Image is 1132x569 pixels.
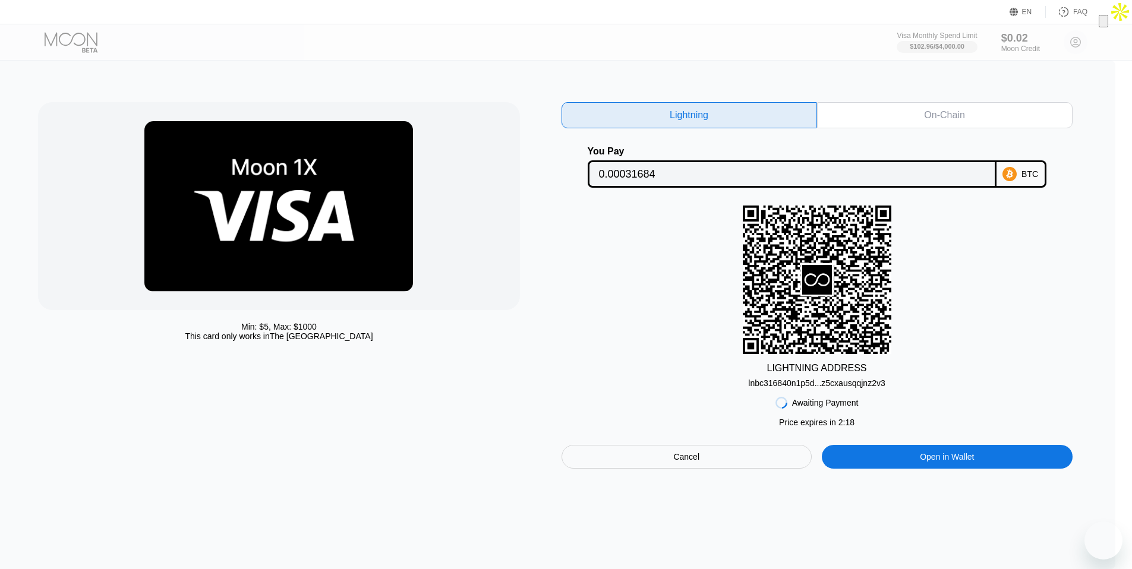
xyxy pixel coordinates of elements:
[924,109,964,121] div: On-Chain
[1046,6,1087,18] div: FAQ
[920,451,974,462] div: Open in Wallet
[817,102,1073,128] div: On-Chain
[562,445,812,469] div: Cancel
[588,146,997,157] div: You Pay
[822,445,1072,469] div: Open in Wallet
[185,331,373,341] div: This card only works in The [GEOGRAPHIC_DATA]
[792,398,859,407] div: Awaiting Payment
[897,31,977,53] div: Visa Monthly Spend Limit$102.96/$4,000.00
[767,363,867,374] div: LIGHTNING ADDRESS
[1022,8,1032,16] div: EN
[779,418,854,427] div: Price expires in
[673,451,699,462] div: Cancel
[562,146,1073,188] div: You PayBTC
[1073,8,1087,16] div: FAQ
[897,31,977,40] div: Visa Monthly Spend Limit
[241,322,317,331] div: Min: $ 5 , Max: $ 1000
[1084,521,1122,559] iframe: Button to launch messaging window
[670,109,708,121] div: Lightning
[748,374,885,388] div: lnbc316840n1p5d...z5cxausqqjnz2v3
[562,102,817,128] div: Lightning
[910,43,964,50] div: $102.96 / $4,000.00
[1010,6,1046,18] div: EN
[1021,169,1038,179] div: BTC
[748,378,885,388] div: lnbc316840n1p5d...z5cxausqqjnz2v3
[838,418,854,427] span: 2 : 18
